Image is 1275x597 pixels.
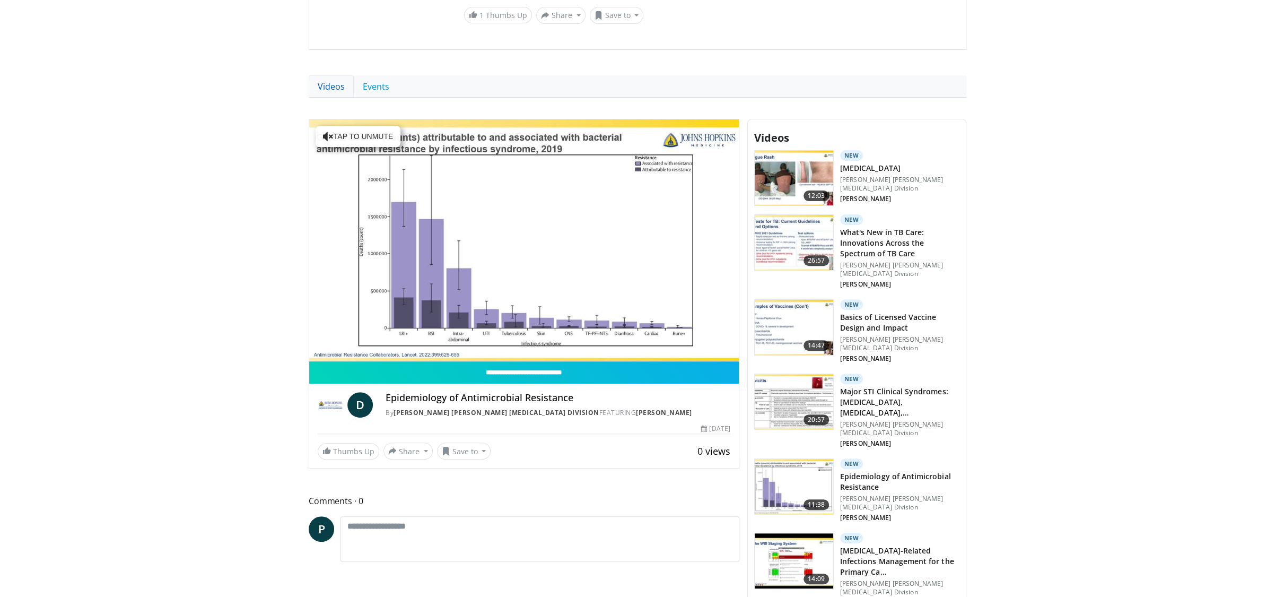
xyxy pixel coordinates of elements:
[840,312,959,333] h3: Basics of Licensed Vaccine Design and Impact
[754,299,959,365] a: 14:47 New Basics of Licensed Vaccine Design and Impact [PERSON_NAME] [PERSON_NAME] [MEDICAL_DATA]...
[437,443,491,460] button: Save to
[840,458,863,469] p: New
[697,445,730,457] span: 0 views
[755,374,833,429] img: a4a38ead-6104-4b6e-b1fa-8746e5719d84.150x105_q85_crop-smart_upscale.jpg
[536,7,586,24] button: Share
[755,151,833,206] img: abae7444-d2a5-4aa5-b257-1b41ee159dc1.150x105_q85_crop-smart_upscale.jpg
[755,215,833,270] img: c37eaa99-73d1-470f-bc8f-8b7a14a6b8b4.150x105_q85_crop-smart_upscale.jpg
[347,392,373,418] a: D
[840,299,863,310] p: New
[394,408,599,417] a: [PERSON_NAME] [PERSON_NAME] [MEDICAL_DATA] Division
[755,459,833,514] img: 8290916d-d106-477c-b689-50a27656ef00.150x105_q85_crop-smart_upscale.jpg
[755,533,833,589] img: 644906a5-dc55-4326-8787-7c0b358ac806.150x105_q85_crop-smart_upscale.jpg
[840,150,863,161] p: New
[309,75,354,98] a: Videos
[840,214,863,225] p: New
[840,495,959,512] p: [PERSON_NAME] [PERSON_NAME] [MEDICAL_DATA] Division
[840,374,863,384] p: New
[755,300,833,355] img: def5b719-a905-4f96-8e66-3f3d9bd0ccd4.150x105_q85_crop-smart_upscale.jpg
[804,340,829,351] span: 14:47
[354,75,398,98] a: Events
[840,533,863,543] p: New
[840,471,959,492] h3: Epidemiology of Antimicrobial Resistance
[840,420,959,437] p: [PERSON_NAME] [PERSON_NAME] [MEDICAL_DATA] Division
[840,280,959,289] p: [PERSON_NAME]
[840,439,959,448] p: [PERSON_NAME]
[754,214,959,291] a: 26:57 New What's New in TB Care: Innovations Across the Spectrum of TB Care [PERSON_NAME] [PERSON...
[386,408,730,418] div: By FEATURING
[754,458,959,524] a: 11:38 New Epidemiology of Antimicrobial Resistance [PERSON_NAME] [PERSON_NAME] [MEDICAL_DATA] Div...
[754,374,959,450] a: 20:57 New Major STI Clinical Syndromes: [MEDICAL_DATA], [MEDICAL_DATA], [MEDICAL_DATA], PID… [PER...
[318,443,379,460] a: Thumbs Up
[840,514,959,522] p: [PERSON_NAME]
[840,546,959,577] h3: [MEDICAL_DATA]-Related Infections Management for the Primary Ca…
[840,163,959,174] h3: [MEDICAL_DATA]
[804,414,829,425] span: 20:57
[590,7,644,24] button: Save to
[318,392,343,418] img: Johns Hopkins Infectious Diseases Division
[840,195,959,203] p: [PERSON_NAME]
[840,261,959,278] p: [PERSON_NAME] [PERSON_NAME] [MEDICAL_DATA] Division
[840,176,959,193] p: [PERSON_NAME] [PERSON_NAME] [MEDICAL_DATA] Division
[701,424,730,434] div: [DATE]
[464,7,532,23] a: 1 Thumbs Up
[316,126,400,147] button: Tap to unmute
[804,499,829,510] span: 11:38
[386,392,730,404] h4: Epidemiology of Antimicrobial Resistance
[479,10,484,20] span: 1
[804,191,829,201] span: 12:03
[309,516,334,542] a: P
[309,119,739,362] video-js: Video Player
[840,354,959,363] p: [PERSON_NAME]
[754,150,959,206] a: 12:03 New [MEDICAL_DATA] [PERSON_NAME] [PERSON_NAME] [MEDICAL_DATA] Division [PERSON_NAME]
[636,408,692,417] a: [PERSON_NAME]
[840,227,959,259] h3: What's New in TB Care: Innovations Across the Spectrum of TB Care
[383,443,433,460] button: Share
[754,131,789,145] span: Videos
[840,386,959,418] h3: Major STI Clinical Syndromes: [MEDICAL_DATA], [MEDICAL_DATA], [MEDICAL_DATA], PID…
[840,579,959,596] p: [PERSON_NAME] [PERSON_NAME] [MEDICAL_DATA] Division
[840,335,959,352] p: [PERSON_NAME] [PERSON_NAME] [MEDICAL_DATA] Division
[309,494,739,508] span: Comments 0
[804,574,829,584] span: 14:09
[804,255,829,266] span: 26:57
